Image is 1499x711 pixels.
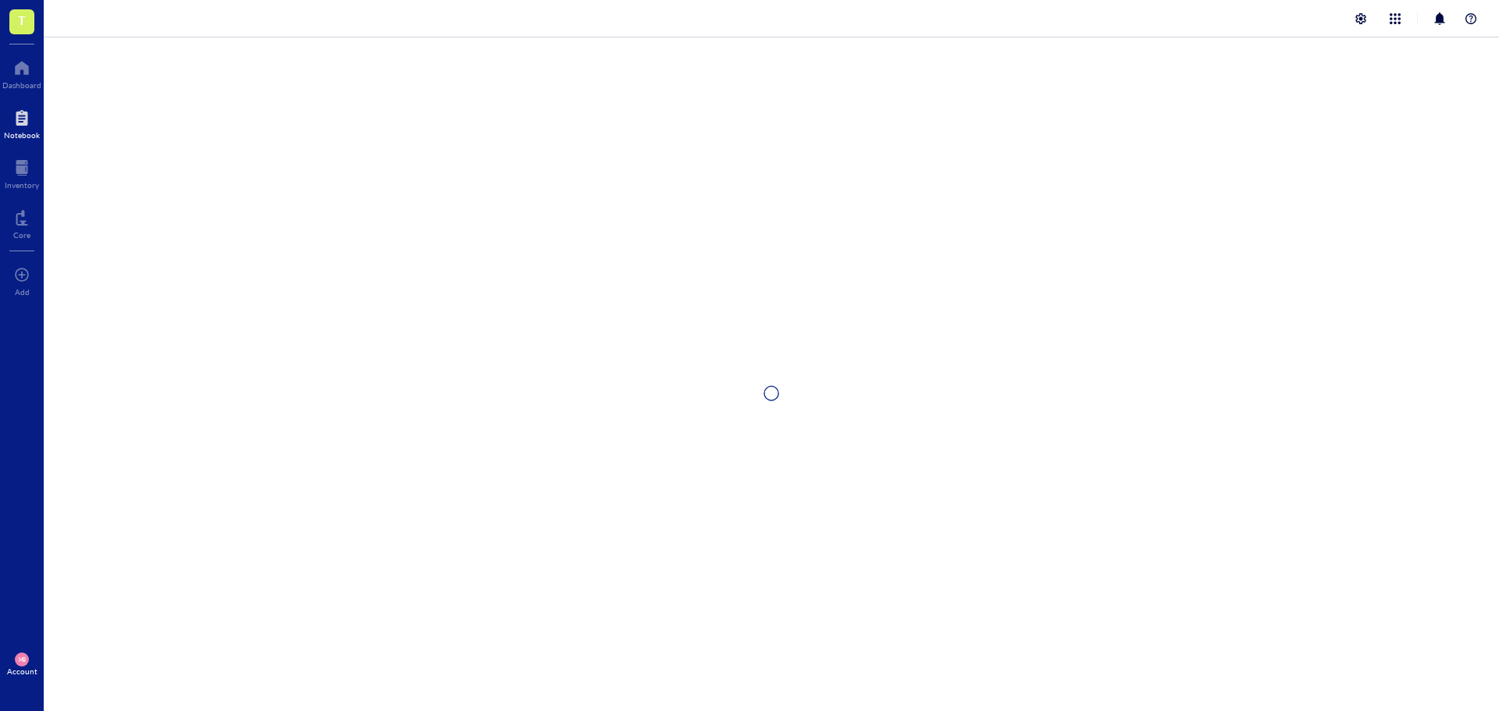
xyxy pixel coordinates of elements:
[15,287,30,297] div: Add
[13,230,30,240] div: Core
[2,55,41,90] a: Dashboard
[5,155,39,190] a: Inventory
[18,10,26,30] span: T
[5,180,39,190] div: Inventory
[7,667,37,676] div: Account
[4,105,40,140] a: Notebook
[13,205,30,240] a: Core
[4,130,40,140] div: Notebook
[2,80,41,90] div: Dashboard
[18,656,25,663] span: MB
